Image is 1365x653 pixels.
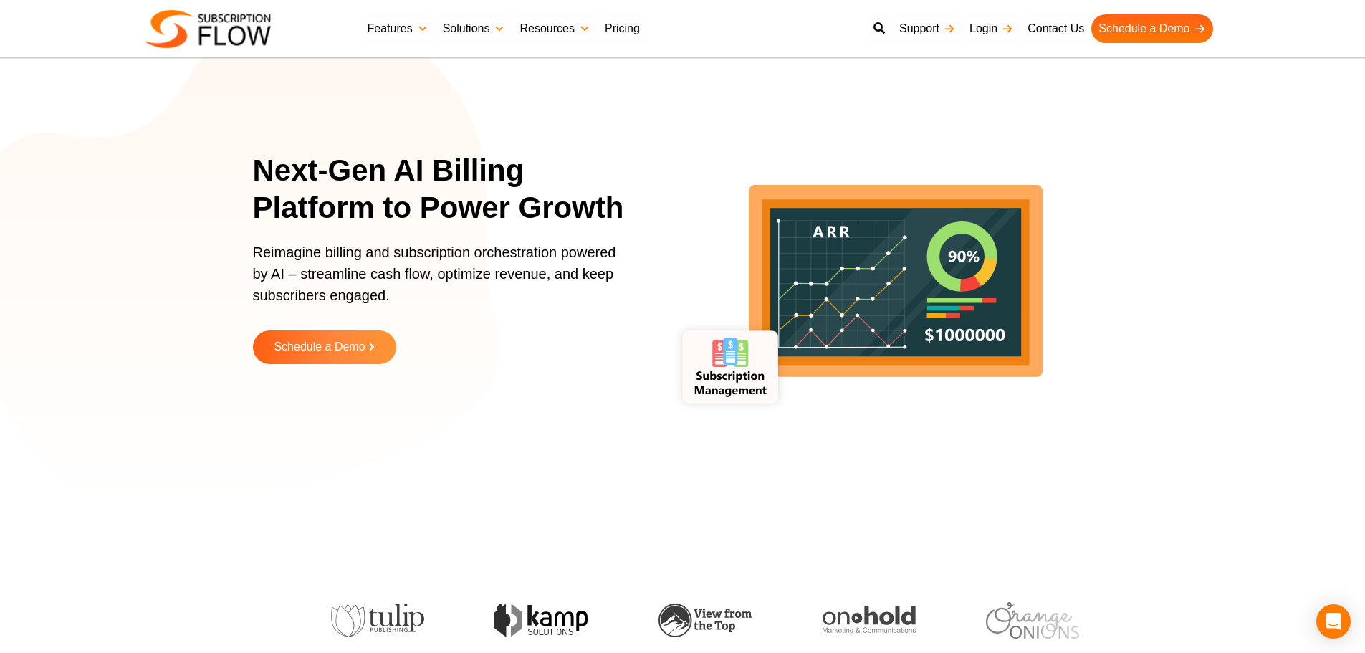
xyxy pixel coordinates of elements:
[1020,14,1091,43] a: Contact Us
[655,604,748,637] img: view-from-the-top
[982,602,1076,639] img: orange-onions
[253,330,396,364] a: Schedule a Demo
[145,10,271,48] img: Subscriptionflow
[253,152,643,227] h1: Next-Gen AI Billing Platform to Power Growth
[1316,604,1351,639] div: Open Intercom Messenger
[962,14,1020,43] a: Login
[1091,14,1212,43] a: Schedule a Demo
[253,242,626,320] p: Reimagine billing and subscription orchestration powered by AI – streamline cash flow, optimize r...
[598,14,647,43] a: Pricing
[512,14,597,43] a: Resources
[819,606,912,635] img: onhold-marketing
[360,14,436,43] a: Features
[892,14,962,43] a: Support
[436,14,513,43] a: Solutions
[274,341,365,353] span: Schedule a Demo
[327,604,421,638] img: tulip-publishing
[491,604,584,637] img: kamp-solution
